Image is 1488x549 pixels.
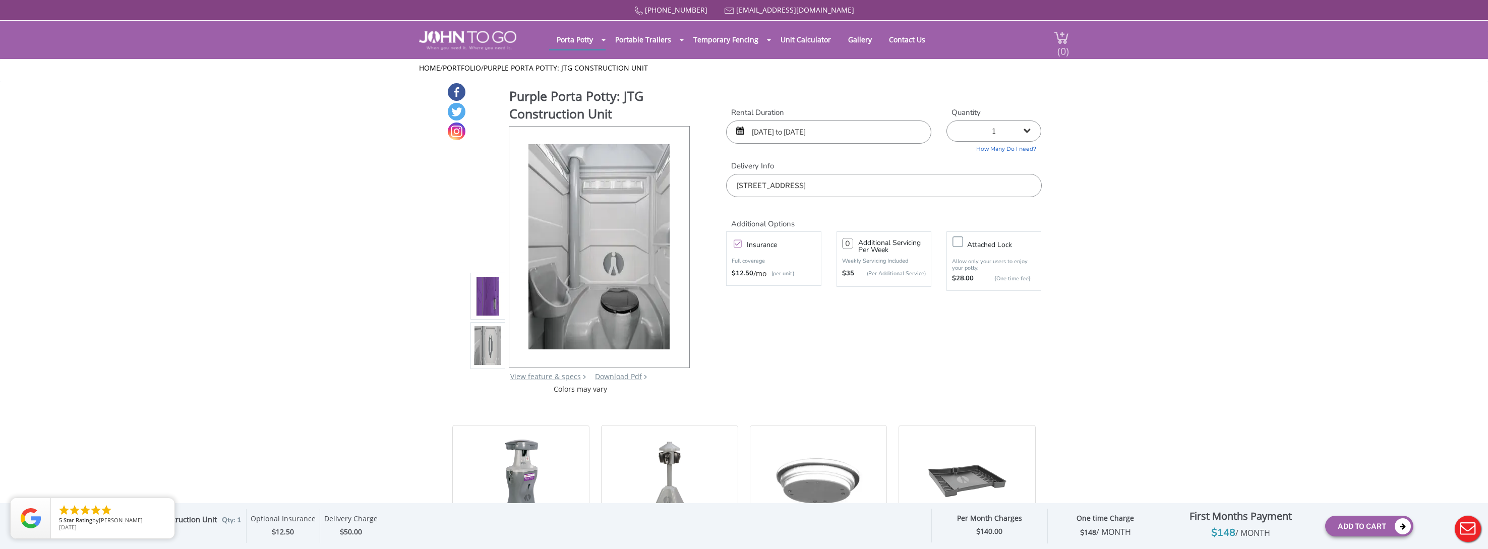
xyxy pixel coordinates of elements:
input: Delivery Address [726,174,1041,197]
a: [EMAIL_ADDRESS][DOMAIN_NAME] [736,5,854,15]
span: / MONTH [1235,527,1270,538]
a: Instagram [448,123,465,140]
span: 148 [1084,527,1131,537]
strong: $35 [842,269,854,279]
div: $ [324,526,378,538]
img: 17 [760,438,876,519]
p: (per unit) [766,269,794,279]
strong: One time Charge [1077,513,1134,523]
img: right arrow icon [583,375,586,379]
p: Full coverage [732,256,815,266]
li:  [79,504,91,516]
a: Gallery [841,30,879,49]
p: Allow only your users to enjoy your potty. [952,258,1036,271]
img: Product [528,144,670,382]
img: Mail [725,8,734,14]
label: Rental Duration [726,107,931,118]
div: Optional Insurance [251,514,316,526]
strong: $12.50 [732,269,753,279]
input: 0 [842,238,853,249]
img: 17 [927,438,1007,519]
h3: Additional Servicing Per Week [858,239,926,254]
img: Review Rating [21,508,41,528]
p: Weekly Servicing Included [842,257,926,265]
a: Portfolio [443,63,481,73]
p: (Per Additional Service) [854,270,926,277]
img: JOHN to go [419,31,516,50]
img: Product [474,177,502,415]
a: [PHONE_NUMBER] [645,5,707,15]
span: 12.50 [276,527,294,536]
span: by [59,517,166,524]
div: $ [251,526,316,538]
div: $148 [1163,525,1318,541]
div: Delivery Charge [324,514,378,526]
span: [PERSON_NAME] [99,516,143,524]
span: 5 [59,516,62,524]
a: View feature & specs [510,372,581,381]
label: Quantity [946,107,1041,118]
a: Contact Us [881,30,933,49]
img: Product [474,227,502,464]
span: 50.00 [344,527,362,536]
label: Delivery Info [726,161,1041,171]
span: Star Rating [64,516,92,524]
span: Qty: 1 [222,515,241,525]
a: Home [419,63,440,73]
li:  [100,504,112,516]
li:  [69,504,81,516]
div: Colors may vary [470,384,691,394]
img: chevron.png [644,375,647,379]
span: 140.00 [980,526,1002,536]
strong: $ [1080,528,1131,537]
input: Start date | End date [726,120,931,144]
h2: Additional Options [726,207,1041,229]
button: Live Chat [1448,509,1488,549]
p: {One time fee} [979,274,1031,284]
li:  [90,504,102,516]
img: Call [634,7,643,15]
div: /mo [732,269,815,279]
a: Temporary Fencing [686,30,766,49]
img: cart a [1054,31,1069,44]
img: 17 [494,438,548,519]
span: / MONTH [1096,526,1131,537]
strong: Per Month Charges [957,513,1022,523]
a: Twitter [448,103,465,120]
a: How Many Do I need? [946,142,1041,153]
a: Purple Porta Potty: JTG Construction Unit [484,63,648,73]
span: (0) [1057,36,1069,58]
li:  [58,504,70,516]
h1: Purple Porta Potty: JTG Construction Unit [509,87,691,125]
button: Add To Cart [1325,516,1413,536]
a: Facebook [448,83,465,101]
span: [DATE] [59,523,77,531]
a: Portable Trailers [608,30,679,49]
h3: Insurance [747,238,825,251]
h3: Attached lock [967,238,1046,251]
a: Porta Potty [549,30,601,49]
a: Unit Calculator [773,30,839,49]
strong: $ [976,527,1002,536]
img: 17 [647,438,692,519]
strong: $28.00 [952,274,974,284]
ul: / / [419,63,1069,73]
div: First Months Payment [1163,508,1318,525]
a: Download Pdf [595,372,642,381]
